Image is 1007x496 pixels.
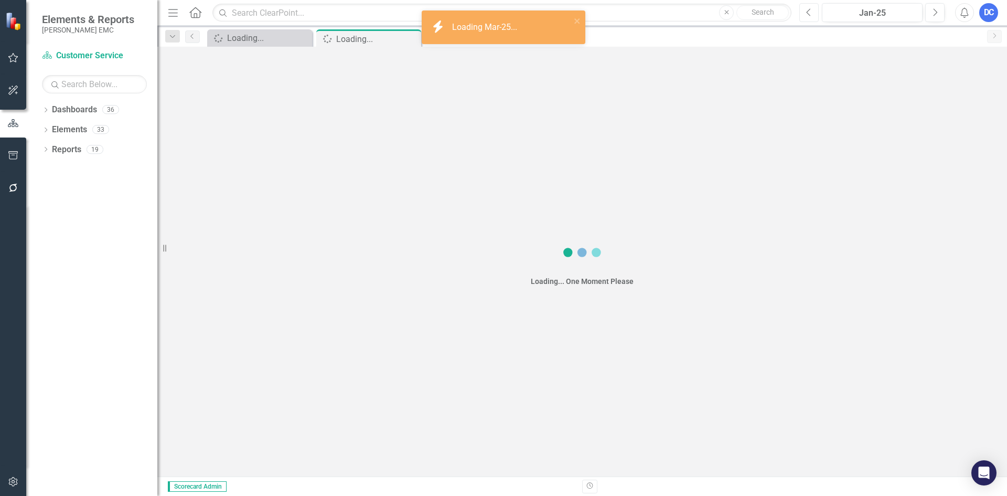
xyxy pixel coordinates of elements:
a: Elements [52,124,87,136]
a: Dashboards [52,104,97,116]
div: 19 [87,145,103,154]
div: 33 [92,125,109,134]
div: Loading... [336,33,419,46]
a: Reports [52,144,81,156]
small: [PERSON_NAME] EMC [42,26,134,34]
button: close [574,15,581,27]
div: Open Intercom Messenger [971,460,997,486]
span: Scorecard Admin [168,481,227,492]
img: ClearPoint Strategy [5,12,24,30]
a: Customer Service [42,50,147,62]
div: Loading Mar-25... [452,22,520,34]
a: Loading... [210,31,309,45]
div: Loading... One Moment Please [531,276,634,287]
span: Search [752,8,774,16]
input: Search Below... [42,75,147,93]
div: Jan-25 [826,7,919,19]
button: DC [979,3,998,22]
span: Elements & Reports [42,13,134,26]
div: 36 [102,105,119,114]
input: Search ClearPoint... [212,4,791,22]
div: Loading... [227,31,309,45]
button: Jan-25 [822,3,923,22]
button: Search [736,5,789,20]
